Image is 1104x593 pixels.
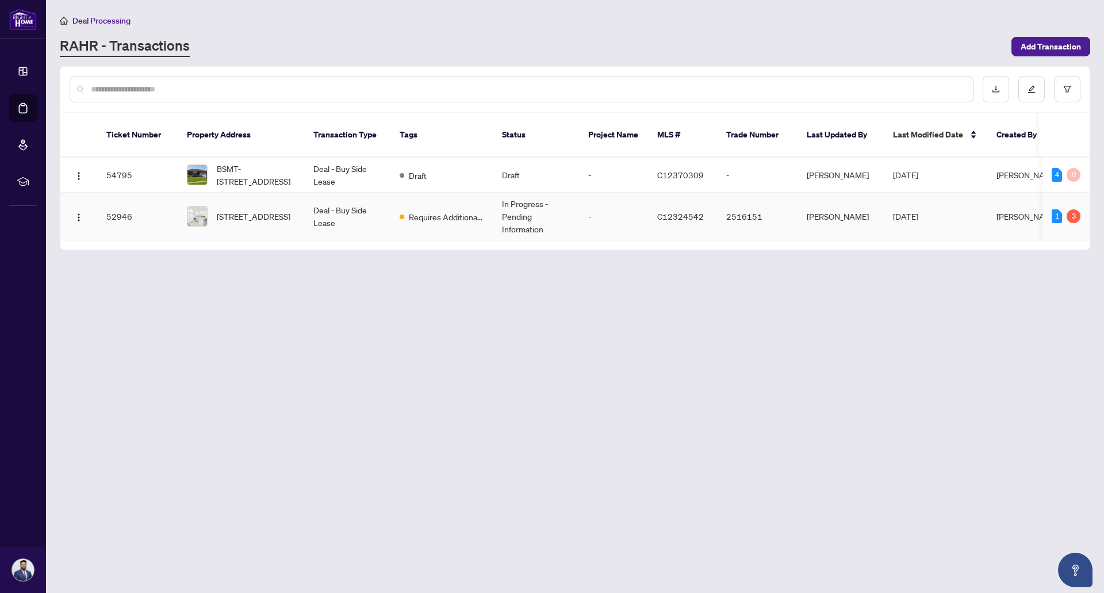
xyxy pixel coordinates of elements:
[97,113,178,158] th: Ticket Number
[178,113,304,158] th: Property Address
[409,211,484,223] span: Requires Additional Docs
[1067,209,1080,223] div: 3
[657,211,704,221] span: C12324542
[996,170,1059,180] span: [PERSON_NAME]
[1021,37,1081,56] span: Add Transaction
[390,113,493,158] th: Tags
[648,113,717,158] th: MLS #
[1028,85,1036,93] span: edit
[304,158,390,193] td: Deal - Buy Side Lease
[893,128,963,141] span: Last Modified Date
[579,193,648,240] td: -
[1011,37,1090,56] button: Add Transaction
[493,158,579,193] td: Draft
[579,113,648,158] th: Project Name
[798,158,884,193] td: [PERSON_NAME]
[74,171,83,181] img: Logo
[1063,85,1071,93] span: filter
[304,193,390,240] td: Deal - Buy Side Lease
[579,158,648,193] td: -
[893,170,918,180] span: [DATE]
[74,213,83,222] img: Logo
[60,36,190,57] a: RAHR - Transactions
[717,158,798,193] td: -
[1052,168,1062,182] div: 4
[1067,168,1080,182] div: 0
[60,17,68,25] span: home
[996,211,1059,221] span: [PERSON_NAME]
[657,170,704,180] span: C12370309
[187,165,207,185] img: thumbnail-img
[717,113,798,158] th: Trade Number
[409,169,427,182] span: Draft
[1018,76,1045,102] button: edit
[992,85,1000,93] span: download
[97,193,178,240] td: 52946
[1054,76,1080,102] button: filter
[798,113,884,158] th: Last Updated By
[884,113,987,158] th: Last Modified Date
[187,206,207,226] img: thumbnail-img
[217,162,295,188] span: BSMT-[STREET_ADDRESS]
[72,16,131,26] span: Deal Processing
[798,193,884,240] td: [PERSON_NAME]
[987,113,1056,158] th: Created By
[70,207,88,225] button: Logo
[70,166,88,184] button: Logo
[97,158,178,193] td: 54795
[493,113,579,158] th: Status
[493,193,579,240] td: In Progress - Pending Information
[217,210,290,223] span: [STREET_ADDRESS]
[12,559,34,581] img: Profile Icon
[983,76,1009,102] button: download
[893,211,918,221] span: [DATE]
[9,9,37,30] img: logo
[1052,209,1062,223] div: 1
[304,113,390,158] th: Transaction Type
[717,193,798,240] td: 2516151
[1058,553,1092,587] button: Open asap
